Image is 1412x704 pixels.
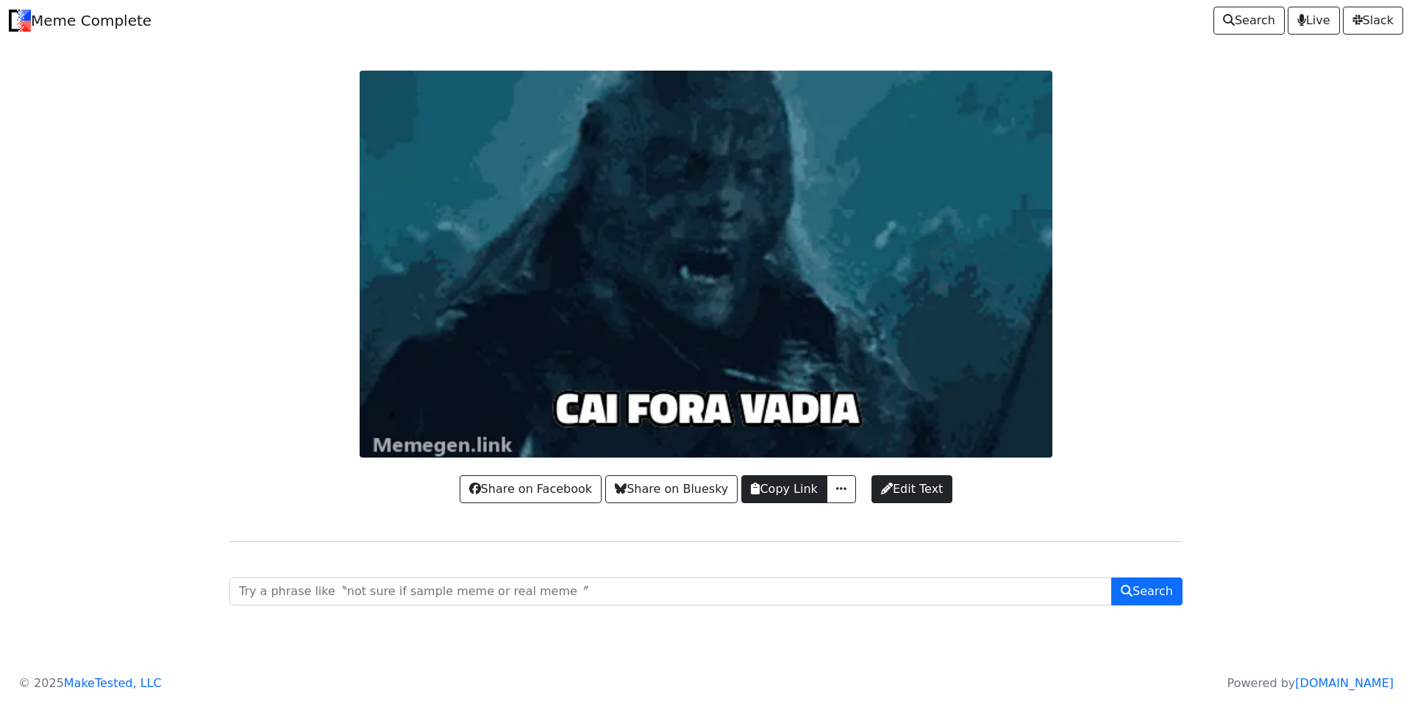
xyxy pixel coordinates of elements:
span: Share on Facebook [469,480,592,498]
a: [DOMAIN_NAME] [1295,676,1394,690]
button: Search [1111,577,1183,605]
a: MakeTested, LLC [64,676,162,690]
p: Powered by [1227,675,1394,692]
a: Share on Facebook [460,475,602,503]
a: Edit Text [871,475,952,503]
p: © 2025 [18,675,162,692]
span: Search [1223,12,1275,29]
a: Share on Bluesky [605,475,738,503]
a: Search [1213,7,1285,35]
a: Meme Complete [9,6,151,35]
span: Slack [1352,12,1394,29]
button: Copy Link [741,475,827,503]
span: Search [1121,583,1173,600]
a: Live [1288,7,1340,35]
span: Share on Bluesky [615,480,728,498]
span: Live [1297,12,1330,29]
img: Meme Complete [9,10,31,32]
input: Try a phrase like〝not sure if sample meme or real meme〞 [229,577,1112,605]
a: Slack [1343,7,1403,35]
span: Edit Text [881,480,943,498]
